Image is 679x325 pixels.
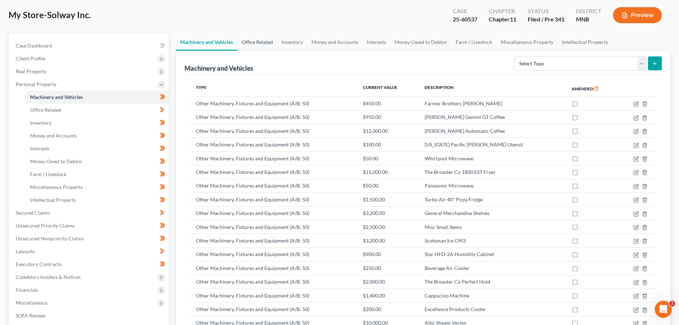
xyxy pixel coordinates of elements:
td: $1,400.00 [357,289,419,302]
a: Machinery and Vehicles [24,91,169,104]
span: 2 [669,301,675,306]
td: $1,500.00 [357,193,419,206]
td: Other Machinery, Fixtures and Equipment (A/B: 50) [190,179,357,192]
td: Misc Small Items [419,220,566,234]
iframe: Intercom live chat [655,301,672,318]
td: Other Machinery, Fixtures and Equipment (A/B: 50) [190,206,357,220]
td: $250.00 [357,261,419,275]
td: Farmer Brothers [PERSON_NAME] [419,97,566,110]
div: Machinery and Vehicles [184,64,253,72]
td: General Merchandise Shelves [419,206,566,220]
td: The Broaster Co Perfect Hold [419,275,566,289]
td: $3,200.00 [357,206,419,220]
td: $11,000.00 [357,165,419,179]
a: Case Dashboard [10,39,169,52]
td: $450.00 [357,97,419,110]
td: $2,500.00 [357,220,419,234]
span: Inventory [30,120,51,126]
a: Inventory [277,34,307,51]
a: Unsecured Priority Claims [10,219,169,232]
span: SOFA Review [16,312,45,319]
a: Unsecured Nonpriority Claims [10,232,169,245]
span: Real Property [16,68,46,74]
a: Money and Accounts [307,34,363,51]
div: 25-60537 [453,15,477,24]
div: Filed / Pre 341 [528,15,564,24]
td: Scotsman Ice CM3 [419,234,566,247]
a: Executory Contracts [10,258,169,271]
span: Client Profile [16,55,45,61]
a: Miscellaneous Property [24,181,169,194]
span: Executory Contracts [16,261,61,267]
div: MNB [576,15,602,24]
td: Other Machinery, Fixtures and Equipment (A/B: 50) [190,220,357,234]
td: $12,000.00 [357,124,419,138]
td: Other Machinery, Fixtures and Equipment (A/B: 50) [190,165,357,179]
td: Star HFD-2A Humidity Cabinet [419,247,566,261]
td: Other Machinery, Fixtures and Equipment (A/B: 50) [190,138,357,151]
a: Secured Claims [10,206,169,219]
div: Status [528,7,564,15]
td: [PERSON_NAME] Gemini GT Coffee [419,110,566,124]
a: Intellectual Property [24,194,169,206]
a: Lawsuits [10,245,169,258]
span: Money and Accounts [30,132,77,139]
span: Unsecured Priority Claims [16,222,75,229]
td: The Broaster Co 1800 EST Fryer [419,165,566,179]
td: Other Machinery, Fixtures and Equipment (A/B: 50) [190,97,357,110]
span: Miscellaneous Property [30,184,83,190]
th: Description [419,80,566,97]
a: Office Related [237,34,277,51]
td: [PERSON_NAME] Automatic Coffee [419,124,566,138]
span: Unsecured Nonpriority Claims [16,235,84,241]
span: Personal Property [16,81,56,87]
td: $50.00 [357,151,419,165]
td: Other Machinery, Fixtures and Equipment (A/B: 50) [190,275,357,289]
span: Money Owed to Debtor [30,158,82,164]
span: Codebtors Insiders & Notices [16,274,81,280]
a: Money and Accounts [24,129,169,142]
a: Money Owed to Debtor [24,155,169,168]
td: $900.00 [357,247,419,261]
td: Cappucino Machine [419,289,566,302]
a: Miscellaneous Property [496,34,558,51]
a: Interests [363,34,390,51]
a: Machinery and Vehicles [176,34,237,51]
span: My Store-Solway Inc. [9,10,91,20]
td: Beverage Air Cooler [419,261,566,275]
a: Inventory [24,116,169,129]
span: Financials [16,287,38,293]
td: Other Machinery, Fixtures and Equipment (A/B: 50) [190,289,357,302]
span: Miscellaneous [16,300,47,306]
td: $950.00 [357,110,419,124]
a: Intellectual Property [558,34,612,51]
td: Other Machinery, Fixtures and Equipment (A/B: 50) [190,110,357,124]
a: Farm / Livestock [24,168,169,181]
td: Other Machinery, Fixtures and Equipment (A/B: 50) [190,234,357,247]
span: Intellectual Property [30,197,76,203]
a: Farm / Livestock [451,34,496,51]
div: Chapter [489,7,516,15]
td: $2,000.00 [357,275,419,289]
td: Panasonic Microwave [419,179,566,192]
span: Secured Claims [16,210,50,216]
span: Case Dashboard [16,42,52,49]
div: Chapter [489,15,516,24]
td: Other Machinery, Fixtures and Equipment (A/B: 50) [190,193,357,206]
a: SOFA Review [10,309,169,322]
th: Type [190,80,357,97]
td: Other Machinery, Fixtures and Equipment (A/B: 50) [190,124,357,138]
td: Other Machinery, Fixtures and Equipment (A/B: 50) [190,247,357,261]
span: Interests [30,145,49,151]
span: Lawsuits [16,248,35,254]
span: Machinery and Vehicles [30,94,83,100]
a: Money Owed to Debtor [390,34,451,51]
div: Case [453,7,477,15]
td: [US_STATE] Pacific [PERSON_NAME] Utensil [419,138,566,151]
th: Amended [566,80,618,97]
td: Other Machinery, Fixtures and Equipment (A/B: 50) [190,302,357,316]
td: $50.00 [357,179,419,192]
td: Turbo Air 40" Pizza Fridge [419,193,566,206]
td: $100.00 [357,138,419,151]
td: $3,200.00 [357,234,419,247]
